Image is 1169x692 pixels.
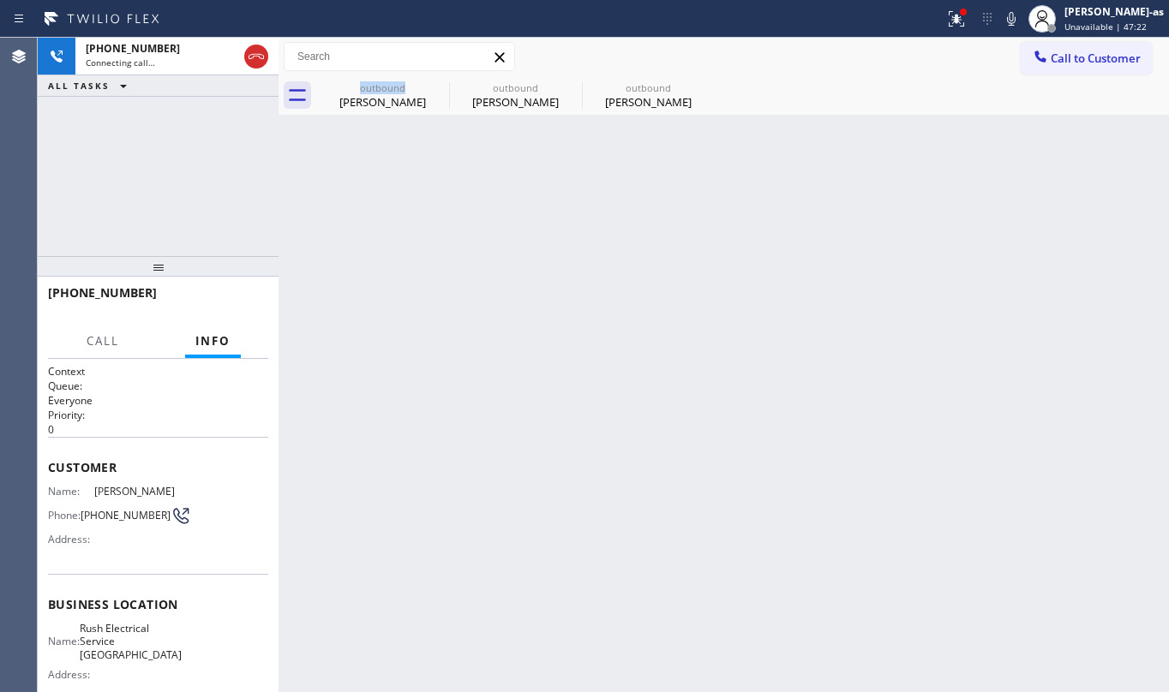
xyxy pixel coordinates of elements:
[48,459,268,475] span: Customer
[48,379,268,393] h2: Queue:
[86,41,180,56] span: [PHONE_NUMBER]
[48,668,94,681] span: Address:
[48,393,268,408] p: Everyone
[86,57,155,69] span: Connecting call…
[87,333,119,349] span: Call
[451,81,580,94] div: outbound
[244,45,268,69] button: Hang up
[451,76,580,115] div: John Hillman
[999,7,1023,31] button: Mute
[1064,21,1147,33] span: Unavailable | 47:22
[318,76,447,115] div: David Bowers
[1021,42,1152,75] button: Call to Customer
[584,81,713,94] div: outbound
[185,325,241,358] button: Info
[48,509,81,522] span: Phone:
[285,43,514,70] input: Search
[318,94,447,110] div: [PERSON_NAME]
[48,284,157,301] span: [PHONE_NUMBER]
[48,485,94,498] span: Name:
[48,635,80,647] span: Name:
[48,80,110,92] span: ALL TASKS
[48,533,94,546] span: Address:
[451,94,580,110] div: [PERSON_NAME]
[1051,51,1141,66] span: Call to Customer
[80,622,182,661] span: Rush Electrical Service [GEOGRAPHIC_DATA]
[48,364,268,379] h1: Context
[48,408,268,422] h2: Priority:
[38,75,144,96] button: ALL TASKS
[584,76,713,115] div: John Hillman
[81,509,171,522] span: [PHONE_NUMBER]
[94,485,181,498] span: [PERSON_NAME]
[76,325,129,358] button: Call
[195,333,231,349] span: Info
[1064,4,1164,19] div: [PERSON_NAME]-as
[48,596,268,612] span: Business location
[584,94,713,110] div: [PERSON_NAME]
[48,422,268,437] p: 0
[318,81,447,94] div: outbound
